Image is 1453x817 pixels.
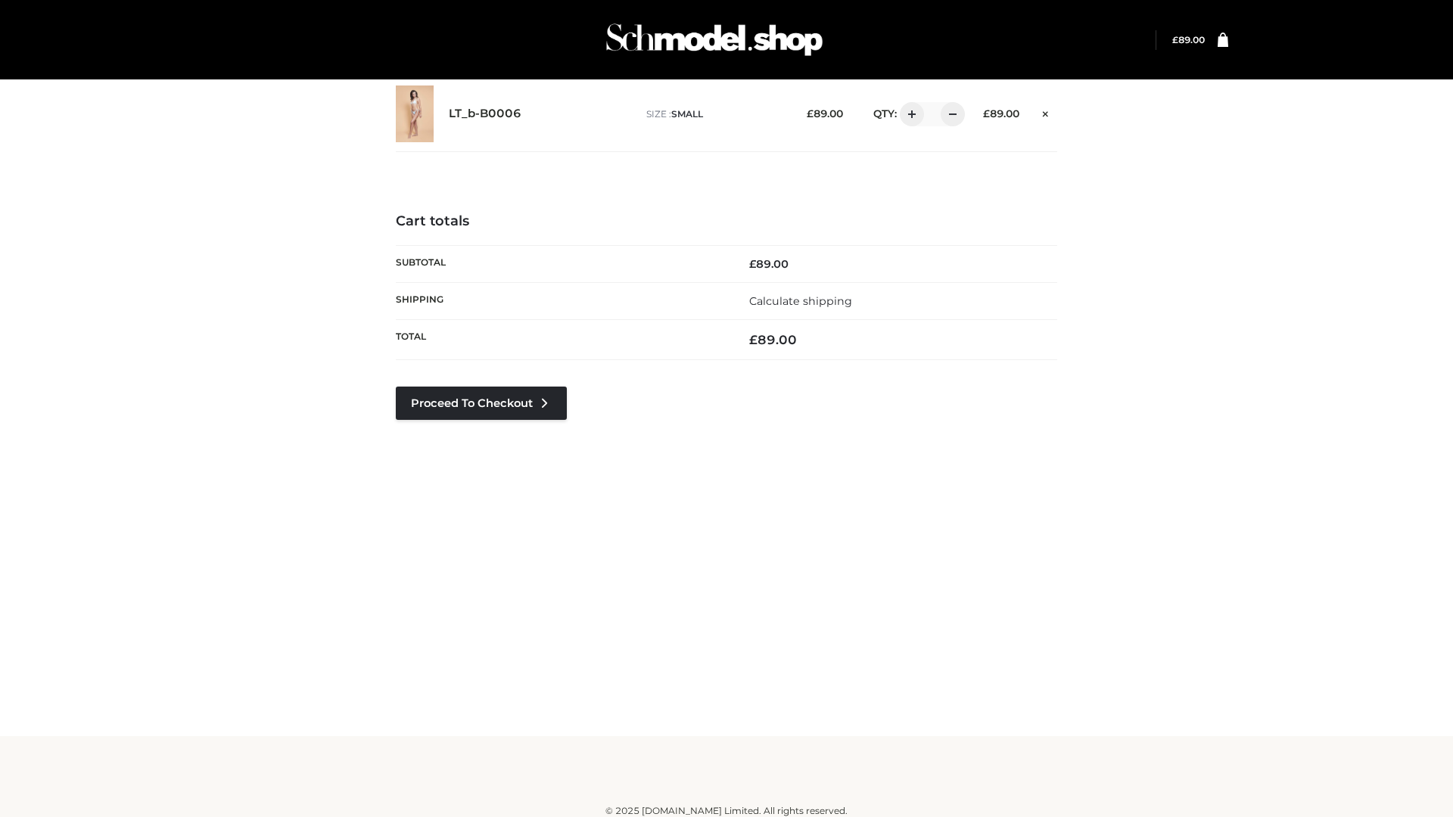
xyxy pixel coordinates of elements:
th: Total [396,320,726,360]
th: Subtotal [396,245,726,282]
h4: Cart totals [396,213,1057,230]
span: £ [983,107,990,120]
div: QTY: [858,102,960,126]
a: Remove this item [1035,102,1057,122]
img: Schmodel Admin 964 [601,10,828,70]
a: £89.00 [1172,34,1205,45]
span: £ [807,107,814,120]
span: £ [749,332,758,347]
span: SMALL [671,108,703,120]
bdi: 89.00 [749,257,789,271]
a: LT_b-B0006 [449,107,521,121]
bdi: 89.00 [807,107,843,120]
span: £ [1172,34,1178,45]
p: size : [646,107,783,121]
a: Proceed to Checkout [396,387,567,420]
bdi: 89.00 [983,107,1019,120]
th: Shipping [396,282,726,319]
span: £ [749,257,756,271]
a: Calculate shipping [749,294,852,308]
bdi: 89.00 [1172,34,1205,45]
bdi: 89.00 [749,332,797,347]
